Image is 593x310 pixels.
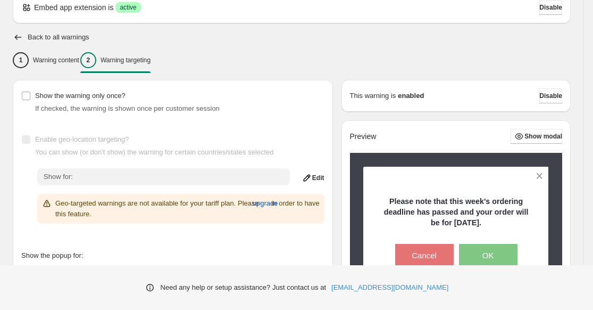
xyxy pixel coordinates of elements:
span: active [120,3,136,12]
button: Disable [539,88,562,103]
strong: Please note that this week's ordering deadline has passed and your order will be for [DATE]. [384,197,529,227]
strong: enabled [398,91,424,101]
button: 2Warning targeting [80,49,151,71]
div: 1 [13,52,29,68]
p: Warning targeting [101,56,151,64]
span: Show modal [524,132,562,141]
span: Enable geo-location targeting? [35,135,129,143]
span: Disable [539,3,562,12]
a: [EMAIL_ADDRESS][DOMAIN_NAME] [331,282,448,293]
button: Cancel [395,244,454,267]
span: If checked, the warning is shown once per customer session [35,104,220,112]
h2: Preview [350,132,377,141]
p: This warning is [350,91,396,101]
p: Warning content [33,56,79,64]
span: Show the popup for: [21,251,83,259]
h2: Back to all warnings [28,33,89,42]
span: Show for: [44,173,73,181]
p: Embed app extension is [34,2,113,13]
button: Show modal [511,129,562,144]
button: OK [459,244,517,267]
button: 1Warning content [13,49,79,71]
span: Disable [539,92,562,100]
p: Geo-targeted warnings are not available for your tariff plan. Please in order to have this feature. [55,198,320,219]
span: You can show (or don't show) the warning for certain countries/states selected [35,148,274,156]
div: 2 [80,52,96,68]
button: upgrade [253,195,278,212]
span: Show the warning only once? [35,92,126,100]
span: upgrade [253,198,278,209]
